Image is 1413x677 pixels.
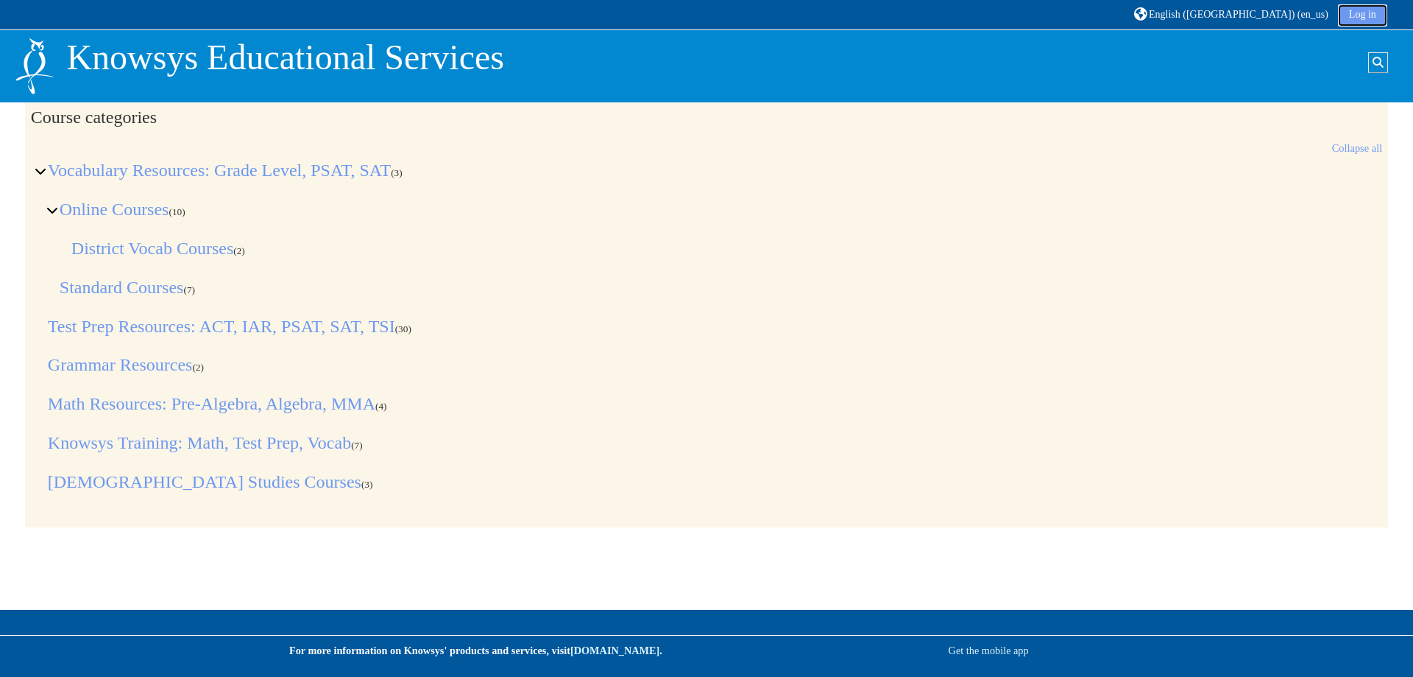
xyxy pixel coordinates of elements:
[48,433,351,452] a: Knowsys Training: Math, Test Prep, Vocab
[395,323,411,334] span: Number of courses
[48,472,361,491] a: [DEMOGRAPHIC_DATA] Studies Courses
[66,36,504,79] p: Knowsys Educational Services
[233,245,245,256] span: Number of courses
[351,440,363,451] span: Number of courses
[192,362,204,373] span: Number of courses
[1332,142,1383,154] a: Collapse all
[14,59,55,71] a: Home
[183,284,195,295] span: Number of courses
[1149,9,1328,20] span: English ([GEOGRAPHIC_DATA]) ‎(en_us)‎
[60,200,169,219] a: Online Courses
[31,107,1382,128] h2: Course categories
[570,645,659,656] a: [DOMAIN_NAME]
[48,161,391,180] a: Vocabulary Resources: Grade Level, PSAT, SAT
[169,206,185,217] span: Number of courses
[48,394,375,413] a: Math Resources: Pre-Algebra, Algebra, MMA
[71,239,233,258] a: District Vocab Courses
[60,278,184,297] a: Standard Courses
[375,401,387,412] span: Number of courses
[1338,4,1387,27] a: Log in
[48,355,193,374] a: Grammar Resources
[949,645,1029,656] a: Get the mobile app
[289,645,662,656] strong: For more information on Knowsys' products and services, visit .
[361,479,373,490] span: Number of courses
[48,317,395,336] a: Test Prep Resources: ACT, IAR, PSAT, SAT, TSI
[1132,3,1331,26] a: English ([GEOGRAPHIC_DATA]) ‎(en_us)‎
[391,167,403,178] span: Number of courses
[14,36,55,96] img: Logo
